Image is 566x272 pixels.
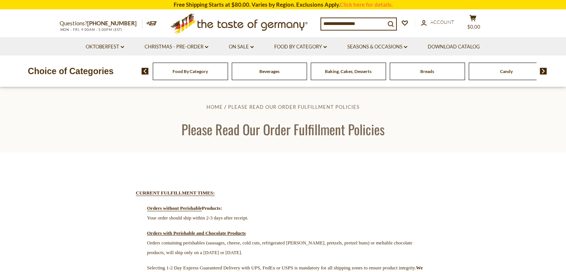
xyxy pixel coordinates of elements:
[340,1,393,8] a: Click here for details.
[87,20,137,26] a: [PHONE_NUMBER]
[206,104,223,110] a: Home
[229,43,254,51] a: On Sale
[462,15,484,33] button: $0.00
[136,190,215,196] strong: CURRENT FULFILLMENT TIMES:
[347,43,407,51] a: Seasons & Occasions
[86,43,124,51] a: Oktoberfest
[145,43,208,51] a: Christmas - PRE-ORDER
[500,69,513,74] a: Candy
[420,69,434,74] a: Breads
[60,19,142,28] p: Questions?
[147,215,249,221] span: Your order should ship within 2-3 days after receipt.
[147,230,246,236] span: Orders with Perishable and Chocolate Products
[60,28,123,32] span: MON - FRI, 9:00AM - 5:00PM (EST)
[23,121,543,137] h1: Please Read Our Order Fulfillment Policies
[467,24,480,30] span: $0.00
[173,69,208,74] a: Food By Category
[147,240,412,255] span: Orders containing perishables (sausages, cheese, cold cuts, refrigerated [PERSON_NAME], pretzels,...
[540,68,547,75] img: next arrow
[259,69,279,74] a: Beverages
[274,43,327,51] a: Food By Category
[142,68,149,75] img: previous arrow
[430,19,454,25] span: Account
[428,43,480,51] a: Download Catalog
[228,104,360,110] a: Please Read Our Order Fulfillment Policies
[147,205,202,211] strong: Orders without Perishable
[325,69,371,74] a: Baking, Cakes, Desserts
[202,205,222,211] strong: Products:
[421,18,454,26] a: Account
